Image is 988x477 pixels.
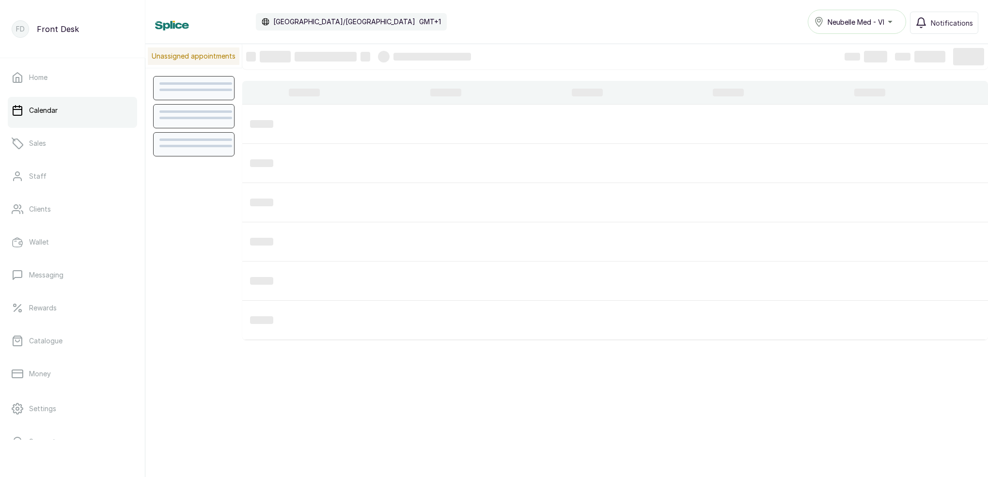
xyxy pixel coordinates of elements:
p: Wallet [29,237,49,247]
a: Home [8,64,137,91]
p: [GEOGRAPHIC_DATA]/[GEOGRAPHIC_DATA] [273,17,415,27]
p: Clients [29,204,51,214]
p: Rewards [29,303,57,313]
a: Clients [8,196,137,223]
p: Staff [29,171,47,181]
a: Rewards [8,294,137,322]
p: Home [29,73,47,82]
button: Notifications [910,12,978,34]
a: Catalogue [8,327,137,354]
a: Money [8,360,137,387]
a: Wallet [8,229,137,256]
p: Sales [29,138,46,148]
p: Catalogue [29,336,63,346]
span: Notifications [931,18,973,28]
p: Settings [29,404,56,414]
a: Settings [8,395,137,422]
p: FD [16,24,25,34]
span: Neubelle Med - VI [828,17,884,27]
p: Money [29,369,51,379]
a: Calendar [8,97,137,124]
p: Front Desk [37,23,79,35]
p: Calendar [29,106,58,115]
p: Messaging [29,270,63,280]
p: GMT+1 [419,17,441,27]
a: Staff [8,163,137,190]
button: Neubelle Med - VI [808,10,906,34]
a: Messaging [8,262,137,289]
a: Sales [8,130,137,157]
p: Unassigned appointments [148,47,239,65]
a: Support [8,428,137,455]
p: Support [29,437,56,446]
